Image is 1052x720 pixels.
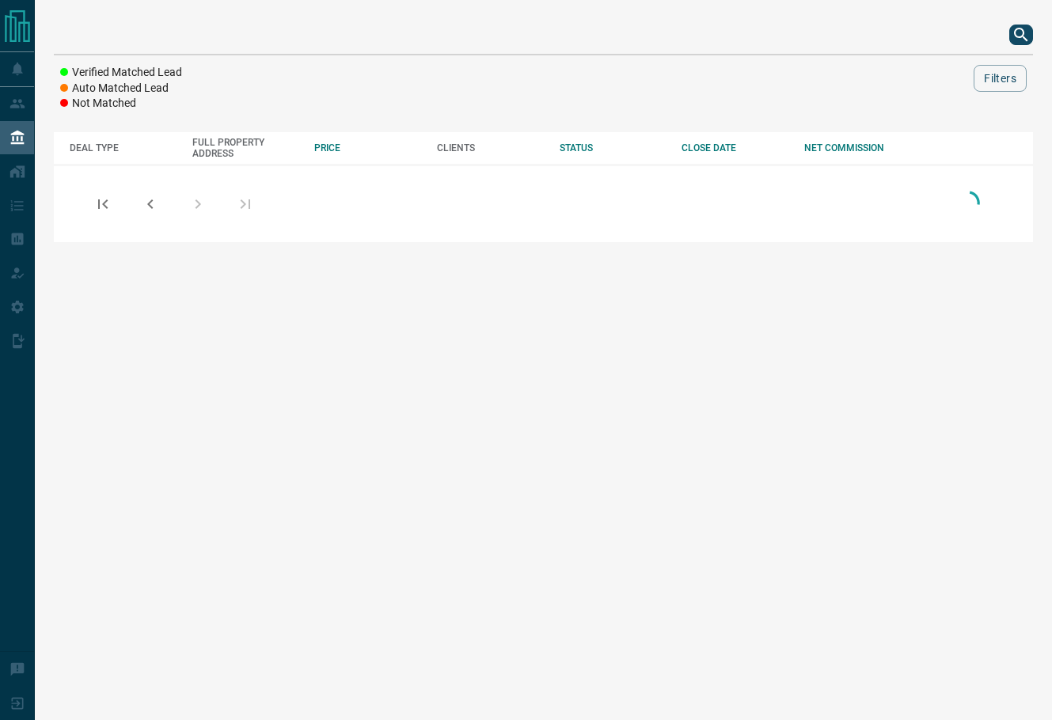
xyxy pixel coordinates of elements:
[560,142,667,153] div: STATUS
[437,142,544,153] div: CLIENTS
[60,81,182,97] li: Auto Matched Lead
[192,137,299,159] div: FULL PROPERTY ADDRESS
[682,142,788,153] div: CLOSE DATE
[314,142,421,153] div: PRICE
[60,65,182,81] li: Verified Matched Lead
[60,96,182,112] li: Not Matched
[804,142,911,153] div: NET COMMISSION
[1009,25,1033,45] button: search button
[952,187,984,221] div: Loading
[70,142,177,153] div: DEAL TYPE
[974,65,1027,92] button: Filters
